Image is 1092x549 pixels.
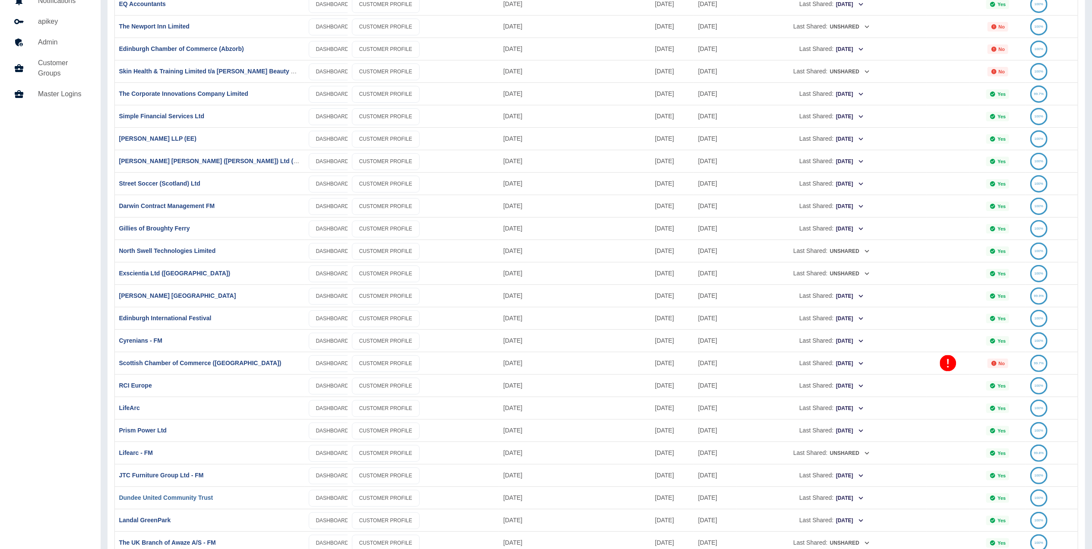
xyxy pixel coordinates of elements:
a: Edinburgh Chamber of Commerce (Abzorb) [119,45,244,52]
button: [DATE] [836,312,864,325]
a: Lifearc - FM [119,449,153,456]
text: 100% [1035,384,1043,388]
p: Yes [997,136,1006,142]
div: Last Shared: [741,262,922,284]
text: 100% [1035,473,1043,477]
div: 21 Aug 2025 [694,442,737,464]
div: 04 Jul 2023 [694,307,737,329]
a: DASHBOARD [309,378,356,394]
a: CUSTOMER PROFILE [352,355,420,372]
text: 100% [1035,2,1043,6]
a: CUSTOMER PROFILE [352,198,420,215]
div: Last Shared: [741,16,922,38]
div: 16 Sep 2025 [499,172,651,195]
a: LifeArc [119,404,140,411]
div: 30 Sep 2025 [651,60,694,82]
div: 05 Sep 2025 [651,195,694,217]
div: Last Shared: [741,397,922,419]
a: Master Logins [7,84,94,104]
button: [DATE] [836,402,864,415]
div: 04 Jul 2023 [694,486,737,509]
div: 12 Sep 2025 [651,105,694,127]
div: 29 Sep 2025 [499,82,651,105]
a: DASHBOARD [309,221,356,237]
p: Yes [997,540,1006,546]
p: Yes [997,495,1006,501]
div: 11 Sep 2025 [651,284,694,307]
text: 100% [1035,114,1043,118]
div: 16 Sep 2025 [499,195,651,217]
h5: Master Logins [38,89,87,99]
div: Last Shared: [741,195,922,217]
div: 30 Sep 2025 [499,60,651,82]
a: RCI Europe [119,382,152,389]
a: Skin Health & Training Limited t/a [PERSON_NAME] Beauty Academy [119,68,318,75]
a: DASHBOARD [309,288,356,305]
a: CUSTOMER PROFILE [352,400,420,417]
a: DASHBOARD [309,310,356,327]
a: DASHBOARD [309,63,356,80]
p: Yes [997,2,1006,7]
div: 04 Jul 2023 [694,374,737,397]
p: Yes [997,271,1006,276]
div: 04 Jul 2023 [694,419,737,442]
p: No [999,361,1005,366]
button: [DATE] [836,492,864,505]
text: 100% [1035,429,1043,432]
div: Last Shared: [741,83,922,105]
text: 99.9% [1034,294,1044,298]
div: 10 Sep 2025 [651,240,694,262]
a: EQ Accountants [119,0,166,7]
button: [DATE] [836,469,864,483]
p: Yes [997,383,1006,388]
a: DASHBOARD [309,131,356,148]
div: 17 Sep 2025 [499,127,651,150]
button: [DATE] [836,110,864,123]
a: Scottish Chamber of Commerce ([GEOGRAPHIC_DATA]) [119,360,282,366]
p: Yes [997,204,1006,209]
h5: apikey [38,16,87,27]
div: 30 Aug 2025 [651,172,694,195]
p: No [999,47,1005,52]
div: 16 Sep 2025 [499,262,651,284]
div: Last Shared: [741,487,922,509]
a: Street Soccer (Scotland) Ltd [119,180,200,187]
p: Yes [997,518,1006,523]
a: CUSTOMER PROFILE [352,41,420,58]
a: DASHBOARD [309,467,356,484]
div: 07 May 2025 [694,240,737,262]
div: 30 Sep 2025 [651,15,694,38]
a: CUSTOMER PROFILE [352,490,420,507]
div: 05 Sep 2025 [651,464,694,486]
p: Yes [997,159,1006,164]
div: 11 Sep 2025 [499,509,651,531]
a: DASHBOARD [309,243,356,260]
a: DASHBOARD [309,400,356,417]
a: Darwin Contract Management FM [119,202,215,209]
div: 16 Sep 2025 [499,217,651,240]
p: Yes [997,114,1006,119]
a: CUSTOMER PROFILE [352,265,420,282]
a: DASHBOARD [309,198,356,215]
button: [DATE] [836,222,864,236]
a: DASHBOARD [309,153,356,170]
a: DASHBOARD [309,490,356,507]
p: Yes [997,338,1006,344]
button: [DATE] [836,43,864,56]
div: 06 Sep 2025 [651,442,694,464]
text: 100% [1035,271,1043,275]
div: 12 Sep 2025 [499,374,651,397]
div: 16 Sep 2025 [499,240,651,262]
a: Customer Groups [7,53,94,84]
a: CUSTOMER PROFILE [352,378,420,394]
div: 06 Sep 2025 [651,262,694,284]
a: CUSTOMER PROFILE [352,63,420,80]
div: 04 Jul 2023 [694,195,737,217]
a: North Swell Technologies Limited [119,247,216,254]
text: 100% [1035,227,1043,230]
div: 16 Sep 2025 [499,150,651,172]
a: CUSTOMER PROFILE [352,153,420,170]
div: 20 Feb 2024 [694,172,737,195]
a: CUSTOMER PROFILE [352,19,420,35]
div: Not all required reports for this customer were uploaded for the latest usage month. [988,67,1009,76]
